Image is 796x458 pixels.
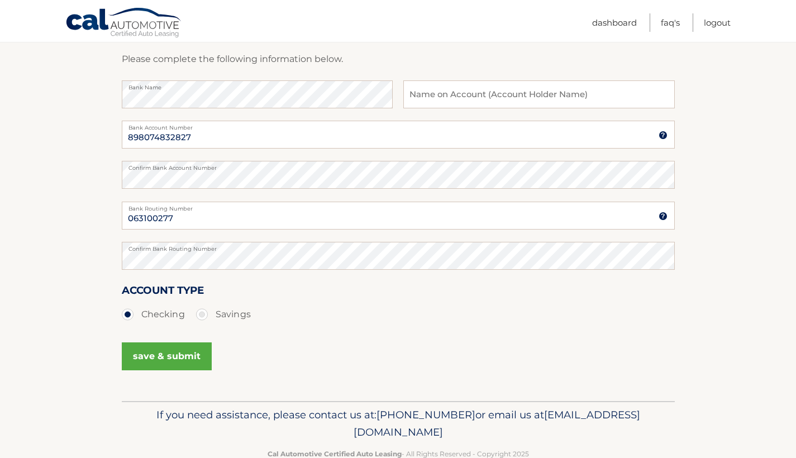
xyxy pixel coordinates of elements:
[122,282,204,303] label: Account Type
[196,303,251,326] label: Savings
[592,13,637,32] a: Dashboard
[122,202,675,230] input: Bank Routing Number
[659,131,668,140] img: tooltip.svg
[268,450,402,458] strong: Cal Automotive Certified Auto Leasing
[704,13,731,32] a: Logout
[122,51,675,67] p: Please complete the following information below.
[122,161,675,170] label: Confirm Bank Account Number
[122,242,675,251] label: Confirm Bank Routing Number
[129,406,668,442] p: If you need assistance, please contact us at: or email us at
[659,212,668,221] img: tooltip.svg
[122,121,675,149] input: Bank Account Number
[122,121,675,130] label: Bank Account Number
[122,342,212,370] button: save & submit
[65,7,183,40] a: Cal Automotive
[122,80,393,89] label: Bank Name
[122,202,675,211] label: Bank Routing Number
[403,80,674,108] input: Name on Account (Account Holder Name)
[661,13,680,32] a: FAQ's
[376,408,475,421] span: [PHONE_NUMBER]
[122,303,185,326] label: Checking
